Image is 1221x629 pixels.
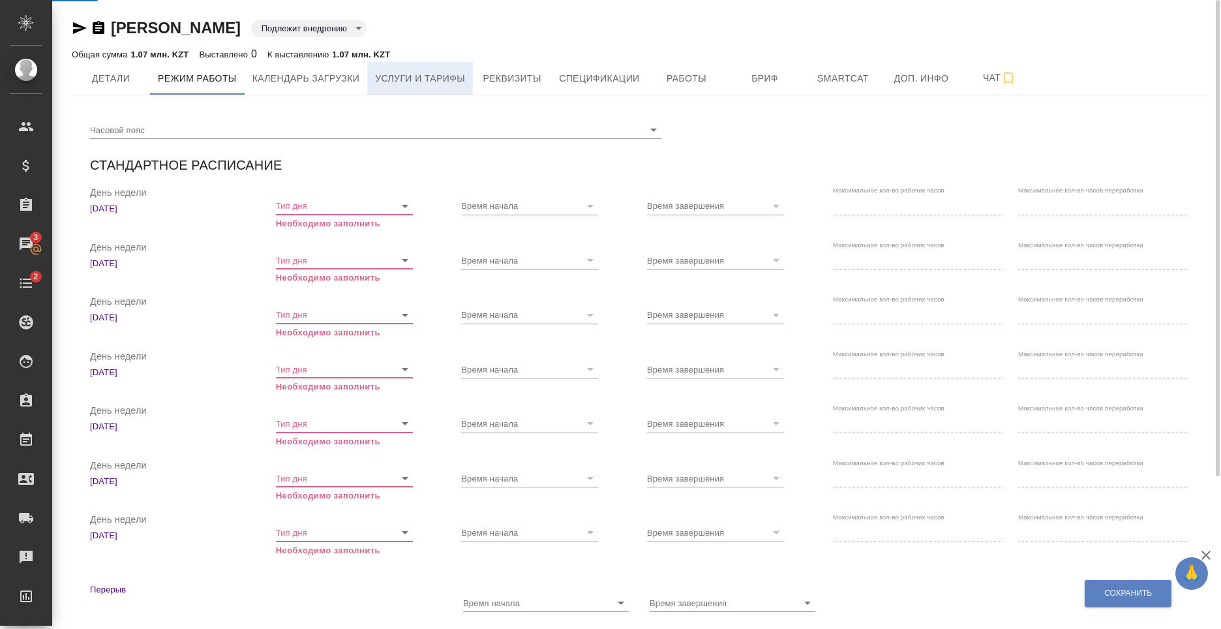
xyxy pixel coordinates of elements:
span: Услуги и тарифы [375,70,465,87]
p: День недели [90,241,260,257]
span: Детали [80,70,142,87]
p: [DATE] [90,366,260,379]
span: Режим работы [158,70,237,87]
p: Необходимо заполнить [276,544,413,557]
p: День недели [90,350,260,366]
button: Open [798,594,817,612]
div: 0 [199,46,257,62]
button: Open [396,197,414,215]
button: Скопировать ссылку для ЯМессенджера [72,20,87,36]
span: Smartcat [812,70,875,87]
button: Скопировать ссылку [91,20,106,36]
a: 3 [3,228,49,260]
p: [DATE] [90,420,260,433]
p: День недели [90,295,260,311]
button: Open [396,251,414,269]
label: Максимальное кол-во часов переработки [1018,350,1143,357]
span: 3 [25,231,46,244]
a: [PERSON_NAME] [111,19,241,37]
span: Реквизиты [481,70,543,87]
button: Open [644,121,663,139]
label: Максимальное кол-во рабочих часов [833,296,944,303]
p: Необходимо заполнить [276,217,413,230]
label: Максимальное кол-во рабочих часов [833,459,944,466]
span: Спецификации [559,70,639,87]
label: Максимальное кол-во часов переработки [1018,296,1143,303]
label: Максимальное кол-во часов переработки [1018,187,1143,194]
button: Open [396,523,414,542]
p: [DATE] [90,529,260,542]
p: 1.07 млн. KZT [130,50,188,59]
div: Подлежит внедрению [251,20,367,37]
p: [DATE] [90,311,260,324]
label: Максимальное кол-во часов переработки [1018,514,1143,521]
p: Необходимо заполнить [276,271,413,284]
button: Open [396,469,414,487]
p: Необходимо заполнить [276,326,413,339]
button: Сохранить [1085,580,1171,607]
label: Максимальное кол-во часов переработки [1018,405,1143,412]
span: Бриф [734,70,796,87]
p: День недели [90,186,260,202]
button: Подлежит внедрению [258,23,351,34]
p: День недели [90,404,260,420]
p: День недели [90,513,260,529]
button: Open [396,306,414,324]
label: Максимальное кол-во часов переработки [1018,459,1143,466]
span: Доп. инфо [890,70,953,87]
span: 2 [25,270,46,283]
p: [DATE] [90,257,260,270]
button: 🙏 [1175,557,1208,590]
label: Максимальное кол-во рабочих часов [833,350,944,357]
p: Необходимо заполнить [276,435,413,448]
span: Работы [656,70,718,87]
h6: Стандартное расписание [90,155,282,176]
p: 1.07 млн. KZT [332,50,390,59]
a: 2 [3,267,49,299]
label: Максимальное кол-во рабочих часов [833,241,944,248]
p: День недели [90,459,260,475]
label: Максимальное кол-во часов переработки [1018,241,1143,248]
svg: Подписаться [1001,70,1016,86]
button: Open [396,414,414,433]
p: Общая сумма [72,50,130,59]
button: Open [612,594,630,612]
label: Максимальное кол-во рабочих часов [833,405,944,412]
p: [DATE] [90,475,260,488]
button: Open [396,360,414,378]
p: К выставлению [267,50,332,59]
label: Максимальное кол-во рабочих часов [833,514,944,521]
p: [DATE] [90,202,260,215]
span: Чат [969,70,1031,86]
p: Выставлено [199,50,251,59]
p: Необходимо заполнить [276,380,413,393]
span: Сохранить [1104,588,1152,599]
span: 🙏 [1181,560,1203,587]
span: Календарь загрузки [252,70,360,87]
p: Необходимо заполнить [276,489,413,502]
label: Максимальное кол-во рабочих часов [833,187,944,194]
p: Перерыв [90,583,442,596]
